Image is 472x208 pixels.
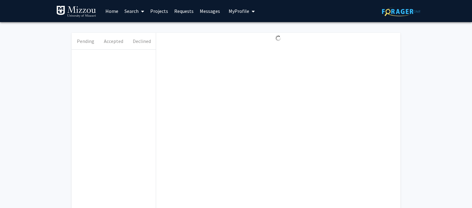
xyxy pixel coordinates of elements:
span: My Profile [229,8,249,14]
img: University of Missouri Logo [56,6,96,18]
img: Loading [273,33,284,44]
a: Home [102,0,121,22]
button: Pending [72,33,100,49]
a: Messages [197,0,223,22]
a: Requests [171,0,197,22]
img: ForagerOne Logo [382,7,420,16]
a: Search [121,0,147,22]
a: Projects [147,0,171,22]
button: Declined [128,33,156,49]
button: Accepted [100,33,128,49]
